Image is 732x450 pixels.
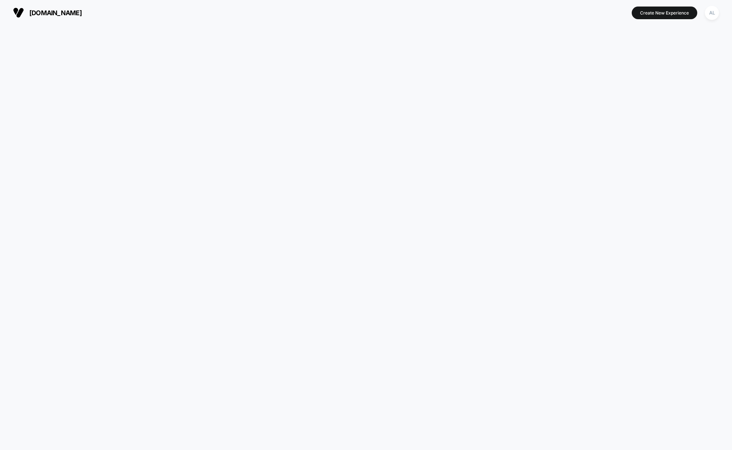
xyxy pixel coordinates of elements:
img: Visually logo [13,7,24,18]
span: [DOMAIN_NAME] [29,9,82,17]
button: Create New Experience [632,7,697,19]
button: AL [703,5,721,20]
button: [DOMAIN_NAME] [11,7,84,18]
div: AL [705,6,719,20]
